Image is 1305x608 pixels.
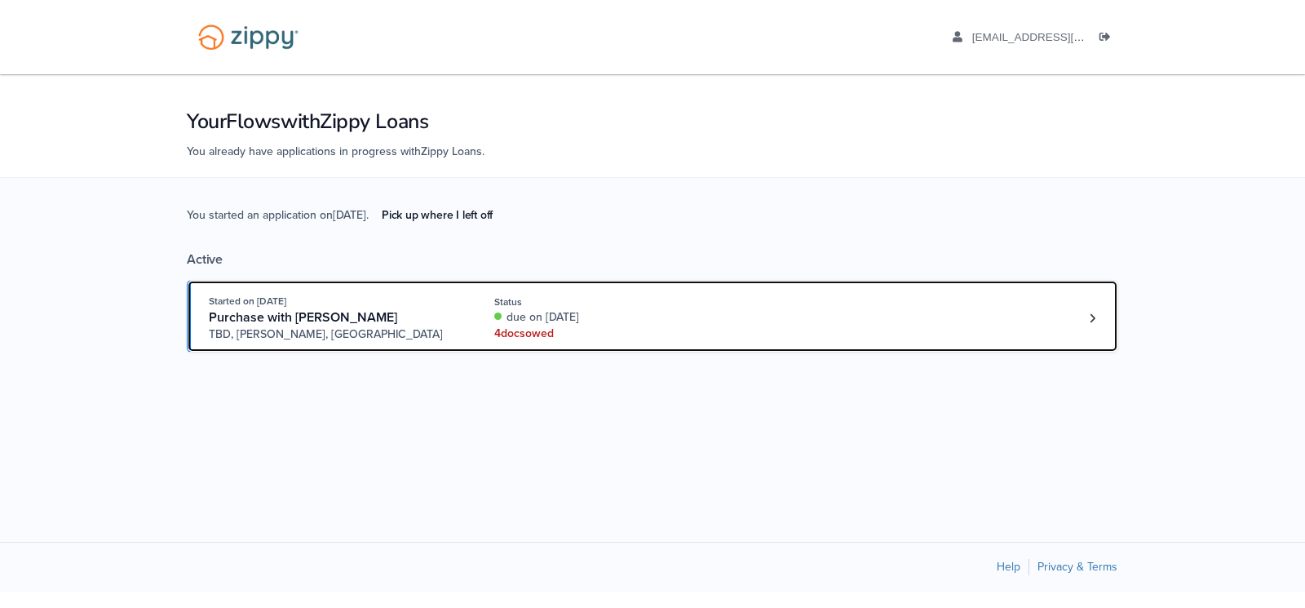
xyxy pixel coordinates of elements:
[369,202,506,229] a: Pick up where I left off
[188,16,309,58] img: Logo
[494,295,712,309] div: Status
[187,108,1118,135] h1: Your Flows with Zippy Loans
[1037,560,1117,574] a: Privacy & Terms
[187,280,1118,353] a: Open loan 4271361
[494,309,712,326] div: due on [DATE]
[209,295,286,307] span: Started on [DATE]
[209,309,397,326] span: Purchase with [PERSON_NAME]
[209,326,458,343] span: TBD, [PERSON_NAME], [GEOGRAPHIC_DATA]
[953,31,1159,47] a: edit profile
[972,31,1159,43] span: dkennedyracing@gmail.com
[187,206,506,251] span: You started an application on [DATE] .
[997,560,1020,574] a: Help
[1080,306,1104,331] a: Loan number 4271361
[1099,31,1117,47] a: Log out
[494,326,712,342] div: 4 doc s owed
[187,251,1118,268] div: Active
[187,144,484,158] span: You already have applications in progress with Zippy Loans .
